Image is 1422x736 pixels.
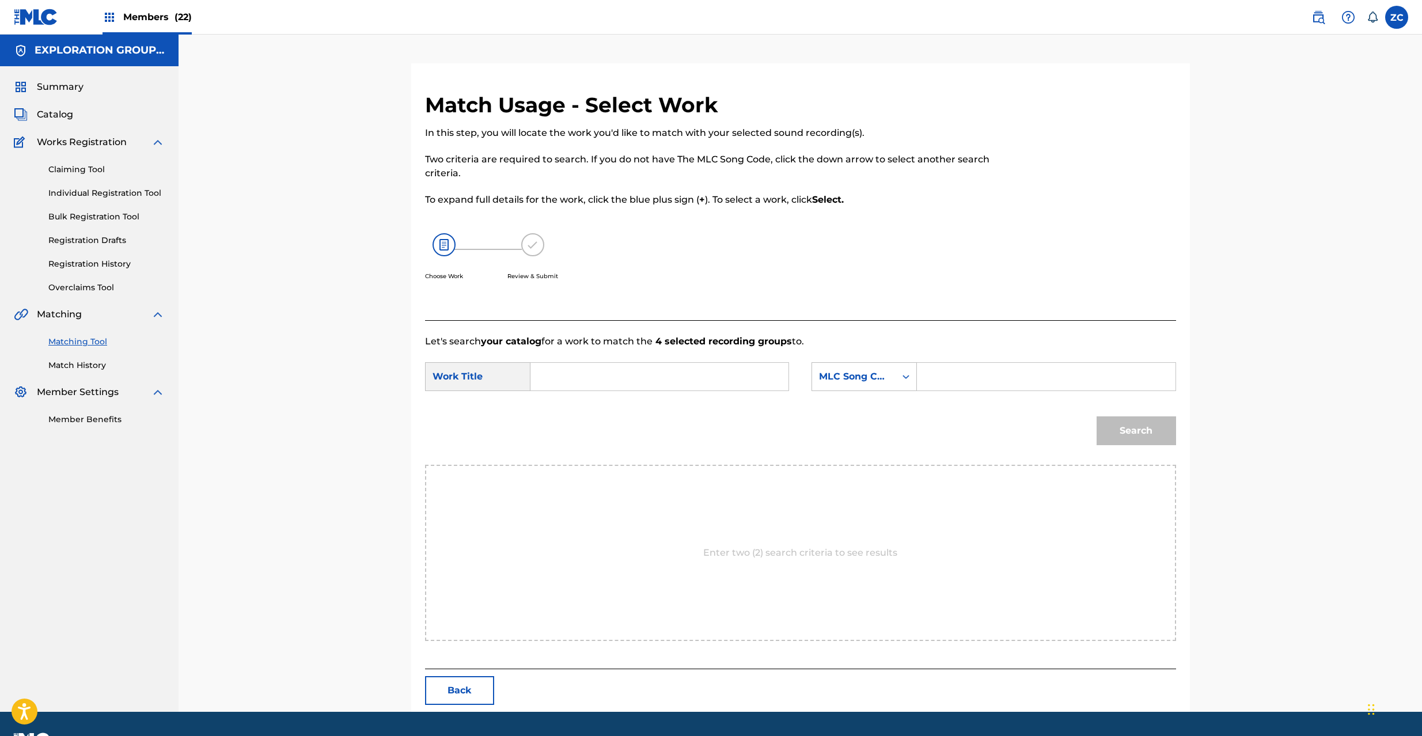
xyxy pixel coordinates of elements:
[507,272,558,280] p: Review & Submit
[1341,10,1355,24] img: help
[14,135,29,149] img: Works Registration
[48,359,165,371] a: Match History
[37,308,82,321] span: Matching
[48,282,165,294] a: Overclaims Tool
[48,258,165,270] a: Registration History
[103,10,116,24] img: Top Rightsholders
[521,233,544,256] img: 173f8e8b57e69610e344.svg
[703,546,897,560] p: Enter two (2) search criteria to see results
[175,12,192,22] span: (22)
[48,234,165,246] a: Registration Drafts
[433,233,456,256] img: 26af456c4569493f7445.svg
[151,308,165,321] img: expand
[425,676,494,705] button: Back
[699,194,705,205] strong: +
[812,194,844,205] strong: Select.
[14,385,28,399] img: Member Settings
[14,9,58,25] img: MLC Logo
[1337,6,1360,29] div: Help
[1307,6,1330,29] a: Public Search
[425,193,1003,207] p: To expand full details for the work, click the blue plus sign ( ). To select a work, click
[425,153,1003,180] p: Two criteria are required to search. If you do not have The MLC Song Code, click the down arrow t...
[1364,681,1422,736] iframe: Chat Widget
[48,336,165,348] a: Matching Tool
[14,44,28,58] img: Accounts
[425,92,724,118] h2: Match Usage - Select Work
[48,413,165,426] a: Member Benefits
[14,108,28,122] img: Catalog
[14,108,73,122] a: CatalogCatalog
[14,308,28,321] img: Matching
[37,108,73,122] span: Catalog
[1368,692,1375,727] div: Drag
[14,80,84,94] a: SummarySummary
[151,385,165,399] img: expand
[1367,12,1378,23] div: Notifications
[37,135,127,149] span: Works Registration
[48,211,165,223] a: Bulk Registration Tool
[123,10,192,24] span: Members
[48,187,165,199] a: Individual Registration Tool
[48,164,165,176] a: Claiming Tool
[35,44,165,57] h5: EXPLORATION GROUP LLC
[1311,10,1325,24] img: search
[425,335,1176,348] p: Let's search for a work to match the to.
[1390,514,1422,607] iframe: Resource Center
[37,385,119,399] span: Member Settings
[14,80,28,94] img: Summary
[1385,6,1408,29] div: User Menu
[653,336,792,347] strong: 4 selected recording groups
[151,135,165,149] img: expand
[37,80,84,94] span: Summary
[425,348,1176,465] form: Search Form
[819,370,889,384] div: MLC Song Code
[425,126,1003,140] p: In this step, you will locate the work you'd like to match with your selected sound recording(s).
[481,336,541,347] strong: your catalog
[425,272,463,280] p: Choose Work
